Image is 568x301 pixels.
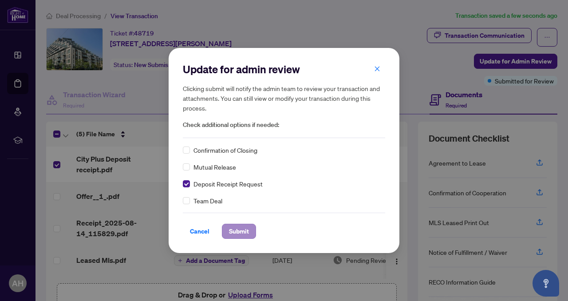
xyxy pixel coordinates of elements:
span: Deposit Receipt Request [193,179,263,189]
span: Cancel [190,224,209,238]
span: Confirmation of Closing [193,145,257,155]
span: close [374,66,380,72]
button: Submit [222,224,256,239]
span: Team Deal [193,196,222,206]
h2: Update for admin review [183,62,385,76]
span: Check additional options if needed: [183,120,385,130]
span: Submit [229,224,249,238]
button: Open asap [532,270,559,297]
span: Mutual Release [193,162,236,172]
h5: Clicking submit will notify the admin team to review your transaction and attachments. You can st... [183,83,385,113]
button: Cancel [183,224,217,239]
